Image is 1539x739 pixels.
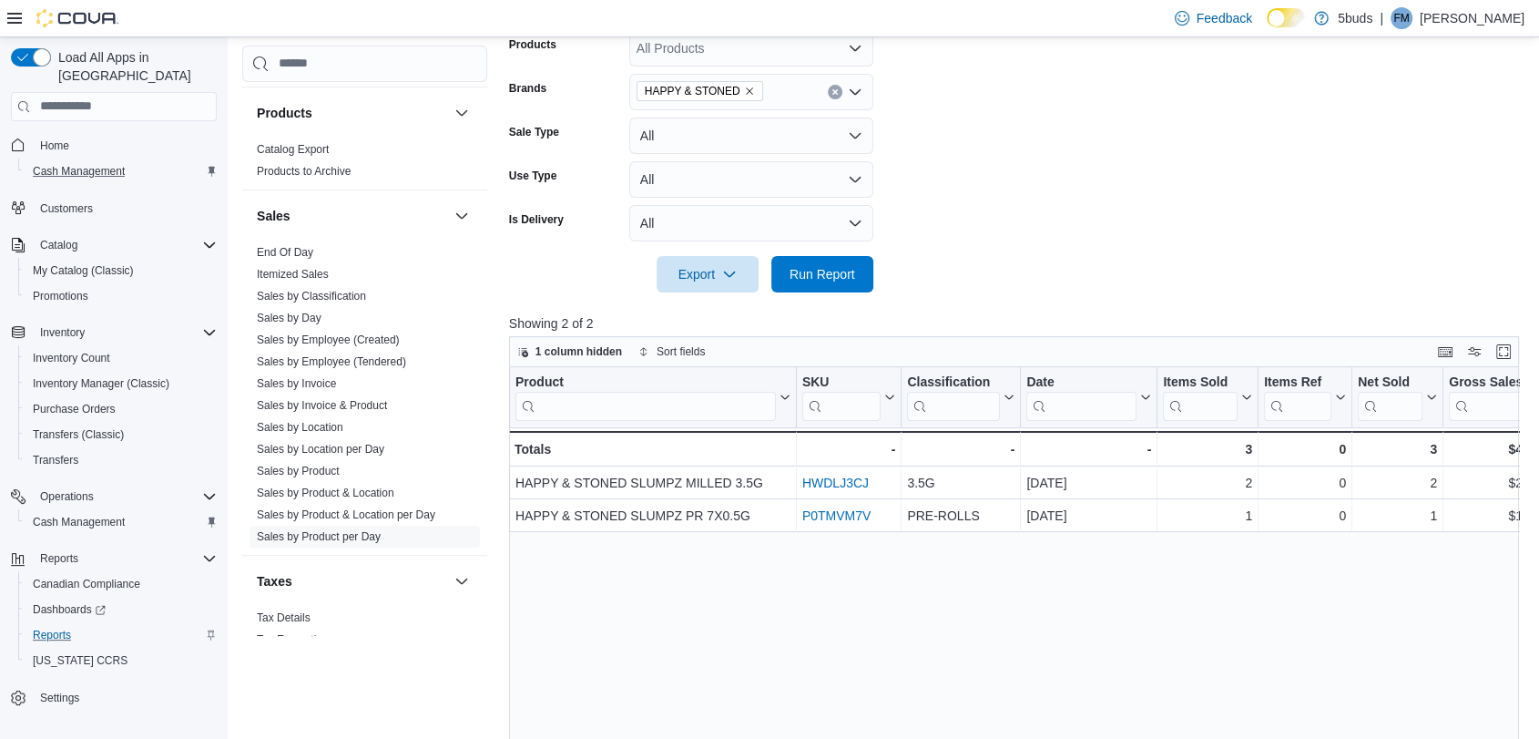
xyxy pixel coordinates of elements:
[1197,9,1252,27] span: Feedback
[510,341,629,363] button: 1 column hidden
[33,376,169,391] span: Inventory Manager (Classic)
[25,260,217,282] span: My Catalog (Classic)
[257,165,351,178] a: Products to Archive
[1358,505,1437,527] div: 1
[802,438,895,460] div: -
[257,442,384,457] span: Sales by Location per Day
[18,447,224,473] button: Transfers
[40,139,69,153] span: Home
[1358,374,1422,391] div: Net Sold
[535,344,622,359] span: 1 column hidden
[25,373,217,395] span: Inventory Manager (Classic)
[257,529,381,544] span: Sales by Product per Day
[744,86,755,97] button: Remove HAPPY & STONED from selection in this group
[18,159,224,184] button: Cash Management
[907,472,1014,494] div: 3.5G
[257,530,381,543] a: Sales by Product per Day
[1264,374,1331,391] div: Items Ref
[40,238,77,252] span: Catalog
[257,464,340,478] span: Sales by Product
[33,548,217,570] span: Reports
[33,134,217,157] span: Home
[257,143,329,156] a: Catalog Export
[451,205,473,227] button: Sales
[257,246,313,259] a: End Of Day
[40,325,85,340] span: Inventory
[25,373,177,395] a: Inventory Manager (Classic)
[1463,341,1485,363] button: Display options
[1026,472,1151,494] div: [DATE]
[790,265,855,283] span: Run Report
[18,509,224,535] button: Cash Management
[515,374,776,391] div: Product
[1026,374,1151,420] button: Date
[1264,374,1346,420] button: Items Ref
[907,374,1014,420] button: Classification
[33,234,85,256] button: Catalog
[18,258,224,283] button: My Catalog (Classic)
[25,398,123,420] a: Purchase Orders
[257,633,334,646] a: Tax Exemptions
[257,207,447,225] button: Sales
[25,573,148,595] a: Canadian Compliance
[257,486,394,500] span: Sales by Product & Location
[515,374,790,420] button: Product
[33,263,134,278] span: My Catalog (Classic)
[802,374,881,391] div: SKU
[51,48,217,85] span: Load All Apps in [GEOGRAPHIC_DATA]
[1163,472,1252,494] div: 2
[668,256,748,293] span: Export
[242,241,487,555] div: Sales
[1163,374,1238,391] div: Items Sold
[907,374,1000,420] div: Classification
[33,453,78,467] span: Transfers
[257,290,366,303] a: Sales by Classification
[907,374,1000,391] div: Classification
[848,41,862,56] button: Open list of options
[33,322,92,344] button: Inventory
[451,102,473,124] button: Products
[515,505,790,527] div: HAPPY & STONED SLUMPZ PR 7X0.5G
[18,597,224,622] a: Dashboards
[18,648,224,673] button: [US_STATE] CCRS
[257,245,313,260] span: End Of Day
[257,333,400,347] span: Sales by Employee (Created)
[33,687,87,709] a: Settings
[257,465,340,477] a: Sales by Product
[25,285,217,307] span: Promotions
[257,572,292,590] h3: Taxes
[40,489,94,504] span: Operations
[907,438,1014,460] div: -
[25,424,131,446] a: Transfers (Classic)
[1449,374,1533,420] div: Gross Sales
[33,486,217,508] span: Operations
[257,312,321,324] a: Sales by Day
[1393,7,1409,29] span: FM
[33,577,140,591] span: Canadian Compliance
[515,438,790,460] div: Totals
[33,164,125,179] span: Cash Management
[18,371,224,396] button: Inventory Manager (Classic)
[802,476,869,490] a: HWDLJ3CJ
[629,161,873,198] button: All
[907,505,1014,527] div: PRE-ROLLS
[36,9,118,27] img: Cova
[33,234,217,256] span: Catalog
[257,632,334,647] span: Tax Exemptions
[509,81,546,96] label: Brands
[515,472,790,494] div: HAPPY & STONED SLUMPZ MILLED 3.5G
[1449,374,1533,391] div: Gross Sales
[637,81,763,101] span: HAPPY & STONED
[33,402,116,416] span: Purchase Orders
[4,484,224,509] button: Operations
[257,376,336,391] span: Sales by Invoice
[257,354,406,369] span: Sales by Employee (Tendered)
[657,256,759,293] button: Export
[257,267,329,282] span: Itemized Sales
[509,37,556,52] label: Products
[25,160,217,182] span: Cash Management
[1267,8,1305,27] input: Dark Mode
[1358,374,1422,420] div: Net Sold
[257,311,321,325] span: Sales by Day
[25,650,217,672] span: Washington CCRS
